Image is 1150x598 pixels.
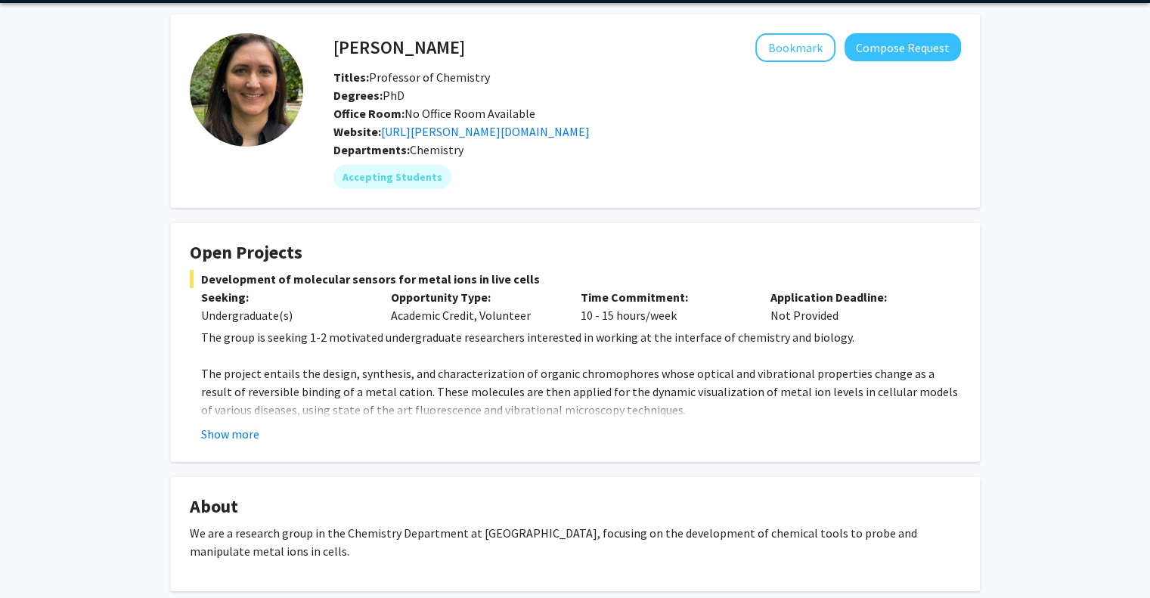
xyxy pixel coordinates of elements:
mat-chip: Accepting Students [333,165,451,189]
p: We are a research group in the Chemistry Department at [GEOGRAPHIC_DATA], focusing on the develop... [190,524,961,560]
p: Application Deadline: [770,288,938,306]
button: Show more [201,425,259,443]
div: Undergraduate(s) [201,306,368,324]
span: PhD [333,88,405,103]
p: Seeking: [201,288,368,306]
span: No Office Room Available [333,106,535,121]
b: Degrees: [333,88,383,103]
span: Chemistry [410,142,463,157]
h4: [PERSON_NAME] [333,33,465,61]
div: 10 - 15 hours/week [569,288,759,324]
div: Not Provided [759,288,949,324]
b: Office Room: [333,106,405,121]
iframe: Chat [11,530,64,587]
img: Profile Picture [190,33,303,147]
p: Opportunity Type: [391,288,558,306]
h4: About [190,496,961,518]
button: Add Daniela Buccella to Bookmarks [755,33,835,62]
button: Compose Request to Daniela Buccella [845,33,961,61]
a: Opens in a new tab [381,124,590,139]
p: Time Commitment: [581,288,748,306]
h4: Open Projects [190,242,961,264]
p: The group is seeking 1-2 motivated undergraduate researchers interested in working at the interfa... [201,328,961,346]
p: The project entails the design, synthesis, and characterization of organic chromophores whose opt... [201,364,961,419]
b: Website: [333,124,381,139]
b: Departments: [333,142,410,157]
span: Professor of Chemistry [333,70,490,85]
span: Development of molecular sensors for metal ions in live cells [190,270,961,288]
div: Academic Credit, Volunteer [380,288,569,324]
b: Titles: [333,70,369,85]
